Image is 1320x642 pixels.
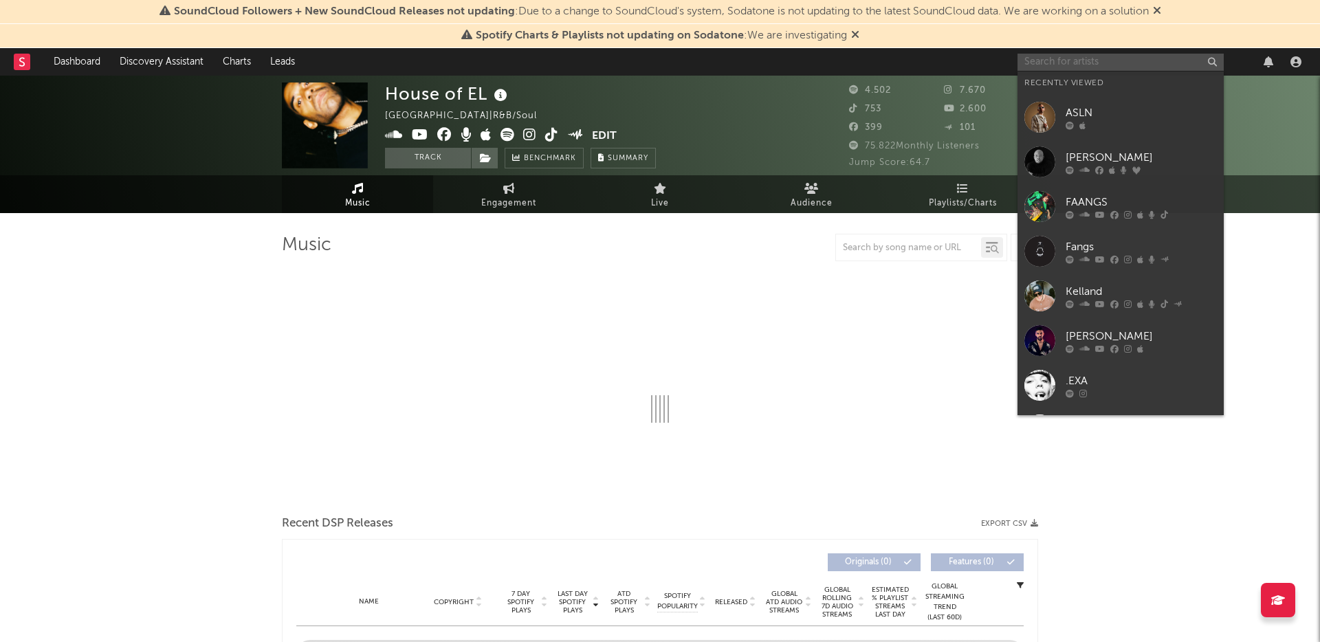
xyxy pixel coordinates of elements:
[174,6,515,17] span: SoundCloud Followers + New SoundCloud Releases not updating
[929,195,997,212] span: Playlists/Charts
[1066,373,1217,389] div: .EXA
[110,48,213,76] a: Discovery Assistant
[849,86,891,95] span: 4.502
[481,195,536,212] span: Engagement
[1017,229,1224,274] a: Fangs
[345,195,371,212] span: Music
[1017,140,1224,184] a: [PERSON_NAME]
[715,598,747,606] span: Released
[608,155,648,162] span: Summary
[944,86,986,95] span: 7.670
[931,553,1024,571] button: Features(0)
[282,516,393,532] span: Recent DSP Releases
[1017,274,1224,318] a: Kelland
[849,158,930,167] span: Jump Score: 64.7
[828,553,921,571] button: Originals(0)
[385,82,511,105] div: House of EL
[592,128,617,145] button: Edit
[871,586,909,619] span: Estimated % Playlist Streams Last Day
[791,195,833,212] span: Audience
[385,108,553,124] div: [GEOGRAPHIC_DATA] | R&B/Soul
[584,175,736,213] a: Live
[837,558,900,566] span: Originals ( 0 )
[1017,95,1224,140] a: ASLN
[385,148,471,168] button: Track
[736,175,887,213] a: Audience
[849,123,883,132] span: 399
[324,597,414,607] div: Name
[849,104,881,113] span: 753
[851,30,859,41] span: Dismiss
[765,590,803,615] span: Global ATD Audio Streams
[924,582,965,623] div: Global Streaming Trend (Last 60D)
[887,175,1038,213] a: Playlists/Charts
[651,195,669,212] span: Live
[282,175,433,213] a: Music
[944,123,976,132] span: 101
[1066,149,1217,166] div: [PERSON_NAME]
[849,142,980,151] span: 75.822 Monthly Listeners
[554,590,591,615] span: Last Day Spotify Plays
[1017,363,1224,408] a: .EXA
[213,48,261,76] a: Charts
[524,151,576,167] span: Benchmark
[1066,328,1217,344] div: [PERSON_NAME]
[836,243,981,254] input: Search by song name or URL
[1066,104,1217,121] div: ASLN
[1066,239,1217,255] div: Fangs
[1153,6,1161,17] span: Dismiss
[1024,75,1217,91] div: Recently Viewed
[174,6,1149,17] span: : Due to a change to SoundCloud's system, Sodatone is not updating to the latest SoundCloud data....
[433,175,584,213] a: Engagement
[503,590,539,615] span: 7 Day Spotify Plays
[940,558,1003,566] span: Features ( 0 )
[818,586,856,619] span: Global Rolling 7D Audio Streams
[1017,184,1224,229] a: FAANGS
[1066,283,1217,300] div: Kelland
[261,48,305,76] a: Leads
[606,590,642,615] span: ATD Spotify Plays
[505,148,584,168] a: Benchmark
[476,30,744,41] span: Spotify Charts & Playlists not updating on Sodatone
[434,598,474,606] span: Copyright
[44,48,110,76] a: Dashboard
[591,148,656,168] button: Summary
[476,30,847,41] span: : We are investigating
[1017,408,1224,452] a: Alika
[1066,194,1217,210] div: FAANGS
[981,520,1038,528] button: Export CSV
[944,104,987,113] span: 2.600
[1017,54,1224,71] input: Search for artists
[1017,318,1224,363] a: [PERSON_NAME]
[657,591,698,612] span: Spotify Popularity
